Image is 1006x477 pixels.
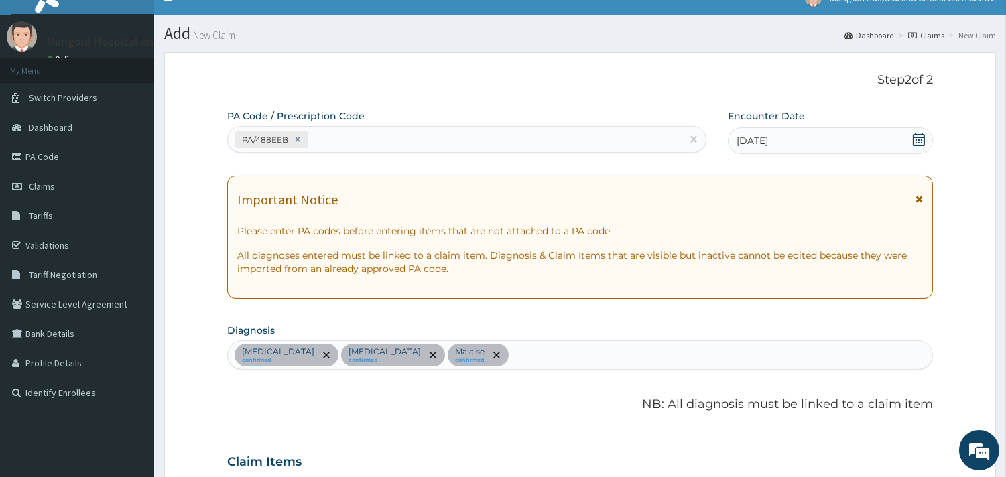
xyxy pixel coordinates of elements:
p: All diagnoses entered must be linked to a claim item. Diagnosis & Claim Items that are visible bu... [237,249,923,275]
p: [MEDICAL_DATA] [242,346,314,357]
p: Step 2 of 2 [227,73,933,88]
textarea: Type your message and hit 'Enter' [7,327,255,374]
span: Dashboard [29,121,72,133]
small: confirmed [455,357,485,364]
h1: Add [164,25,996,42]
small: confirmed [349,357,421,364]
p: Please enter PA codes before entering items that are not attached to a PA code [237,224,923,238]
label: Encounter Date [728,109,805,123]
h1: Important Notice [237,192,338,207]
span: Claims [29,180,55,192]
img: d_794563401_company_1708531726252_794563401 [25,67,54,100]
span: remove selection option [491,349,503,361]
p: NB: All diagnosis must be linked to a claim item [227,396,933,413]
div: Minimize live chat window [220,7,252,39]
span: Tariffs [29,210,53,222]
span: remove selection option [427,349,439,361]
p: [MEDICAL_DATA] [349,346,421,357]
a: Online [47,54,79,64]
small: confirmed [242,357,314,364]
span: Tariff Negotiation [29,269,97,281]
div: Chat with us now [70,75,225,92]
a: Claims [908,29,944,41]
p: Malaise [455,346,485,357]
small: New Claim [190,30,235,40]
p: Marigold Hospital and Critical Care Centre [47,36,265,48]
span: We're online! [78,149,185,285]
label: PA Code / Prescription Code [227,109,365,123]
h3: Claim Items [227,455,302,470]
span: Switch Providers [29,92,97,104]
span: [DATE] [737,134,768,147]
span: remove selection option [320,349,332,361]
img: User Image [7,21,37,52]
a: Dashboard [844,29,894,41]
li: New Claim [946,29,996,41]
label: Diagnosis [227,324,275,337]
div: PA/488EEB [238,132,290,147]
